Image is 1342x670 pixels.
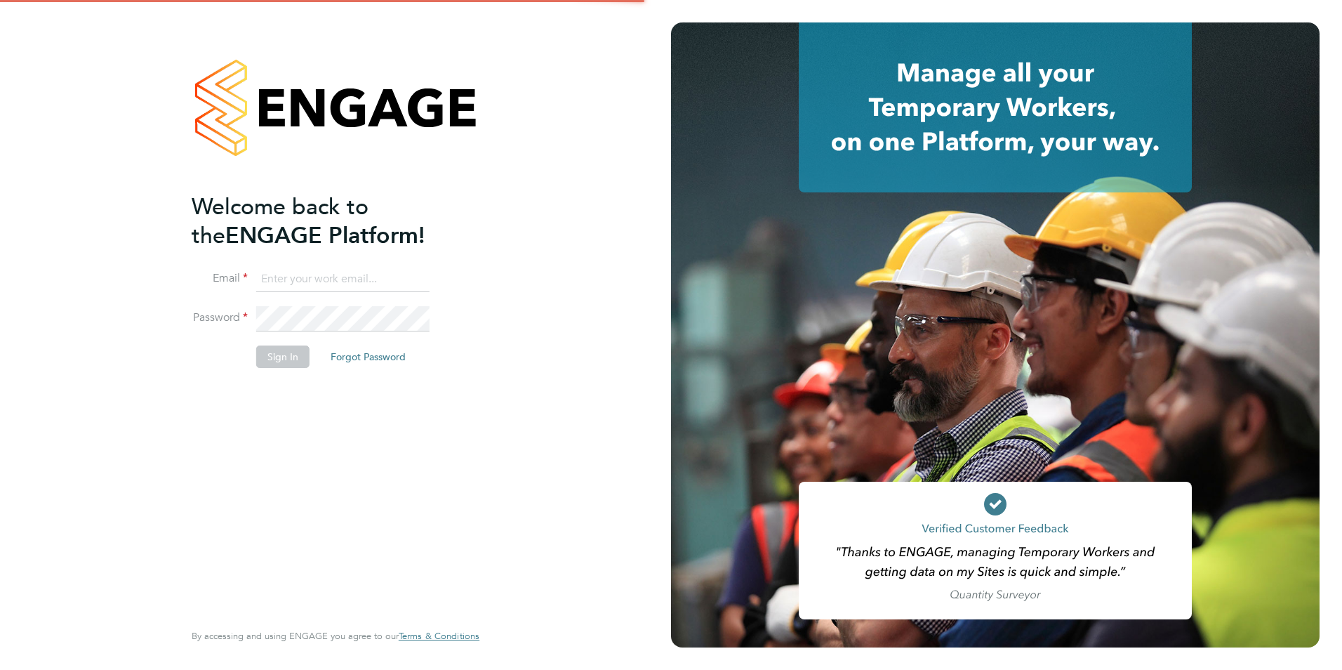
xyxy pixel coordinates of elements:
h2: ENGAGE Platform! [192,192,465,250]
a: Terms & Conditions [399,631,479,642]
button: Sign In [256,346,310,368]
input: Enter your work email... [256,267,430,292]
span: Welcome back to the [192,193,368,249]
label: Password [192,310,248,325]
button: Forgot Password [319,346,417,368]
span: By accessing and using ENGAGE you agree to our [192,630,479,642]
label: Email [192,271,248,286]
